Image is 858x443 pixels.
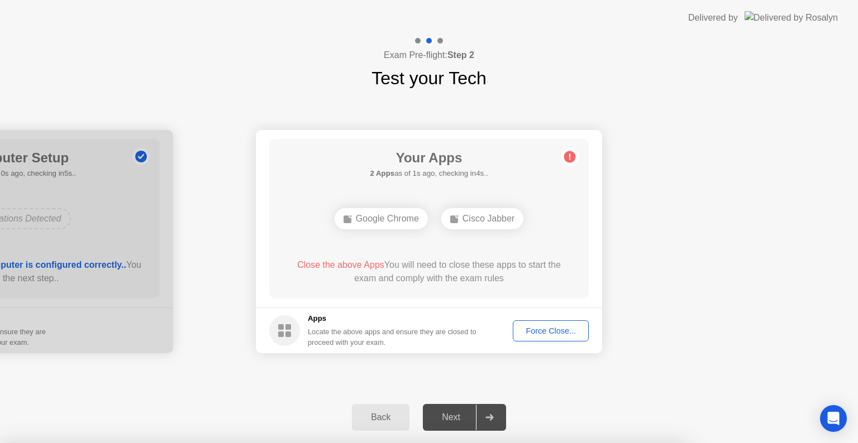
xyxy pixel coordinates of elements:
[370,168,488,179] h5: as of 1s ago, checking in4s..
[820,405,847,432] div: Open Intercom Messenger
[308,313,477,324] h5: Apps
[447,50,474,60] b: Step 2
[308,326,477,348] div: Locate the above apps and ensure they are closed to proceed with your exam.
[370,148,488,168] h1: Your Apps
[426,412,476,422] div: Next
[517,326,585,335] div: Force Close...
[688,11,738,25] div: Delivered by
[355,412,406,422] div: Back
[371,65,487,92] h1: Test your Tech
[745,11,838,24] img: Delivered by Rosalyn
[370,169,394,177] b: 2 Apps
[297,260,384,269] span: Close the above Apps
[441,208,523,229] div: Cisco Jabber
[285,258,573,285] div: You will need to close these apps to start the exam and comply with the exam rules
[384,49,474,62] h4: Exam Pre-flight:
[335,208,428,229] div: Google Chrome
